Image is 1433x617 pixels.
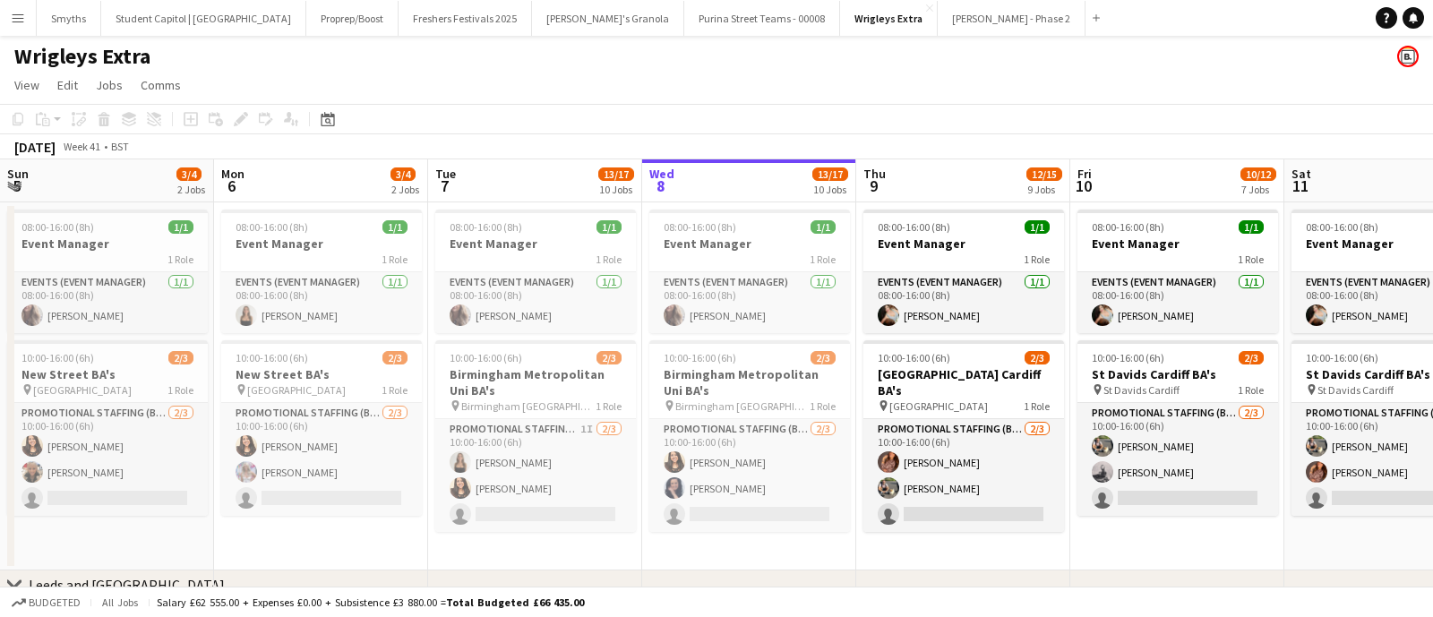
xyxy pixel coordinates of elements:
[167,253,193,266] span: 1 Role
[221,166,245,182] span: Mon
[435,236,636,252] h3: Event Manager
[382,220,408,234] span: 1/1
[1026,167,1062,181] span: 12/15
[433,176,456,196] span: 7
[1024,399,1050,413] span: 1 Role
[7,210,208,333] app-job-card: 08:00-16:00 (8h)1/1Event Manager1 RoleEvents (Event Manager)1/108:00-16:00 (8h)[PERSON_NAME]
[390,167,416,181] span: 3/4
[1025,351,1050,364] span: 2/3
[863,419,1064,532] app-card-role: Promotional Staffing (Brand Ambassadors)2/310:00-16:00 (6h)[PERSON_NAME][PERSON_NAME]
[176,167,202,181] span: 3/4
[675,399,810,413] span: Birmingham [GEOGRAPHIC_DATA]
[14,77,39,93] span: View
[382,383,408,397] span: 1 Role
[435,210,636,333] app-job-card: 08:00-16:00 (8h)1/1Event Manager1 RoleEvents (Event Manager)1/108:00-16:00 (8h)[PERSON_NAME]
[50,73,85,97] a: Edit
[861,176,886,196] span: 9
[7,366,208,382] h3: New Street BA's
[306,1,399,36] button: Proprep/Boost
[89,73,130,97] a: Jobs
[1397,46,1419,67] app-user-avatar: Bounce Activations Ltd
[863,272,1064,333] app-card-role: Events (Event Manager)1/108:00-16:00 (8h)[PERSON_NAME]
[219,176,245,196] span: 6
[382,351,408,364] span: 2/3
[236,351,308,364] span: 10:00-16:00 (6h)
[59,140,104,153] span: Week 41
[7,272,208,333] app-card-role: Events (Event Manager)1/108:00-16:00 (8h)[PERSON_NAME]
[141,77,181,93] span: Comms
[167,383,193,397] span: 1 Role
[649,366,850,398] h3: Birmingham Metropolitan Uni BA's
[810,399,836,413] span: 1 Role
[649,236,850,252] h3: Event Manager
[649,210,850,333] app-job-card: 08:00-16:00 (8h)1/1Event Manager1 RoleEvents (Event Manager)1/108:00-16:00 (8h)[PERSON_NAME]
[598,167,634,181] span: 13/17
[863,340,1064,532] app-job-card: 10:00-16:00 (6h)2/3[GEOGRAPHIC_DATA] Cardiff BA's [GEOGRAPHIC_DATA]1 RolePromotional Staffing (Br...
[177,183,205,196] div: 2 Jobs
[221,236,422,252] h3: Event Manager
[435,340,636,532] app-job-card: 10:00-16:00 (6h)2/3Birmingham Metropolitan Uni BA's Birmingham [GEOGRAPHIC_DATA]1 RolePromotional...
[812,167,848,181] span: 13/17
[1289,176,1311,196] span: 11
[813,183,847,196] div: 10 Jobs
[938,1,1085,36] button: [PERSON_NAME] - Phase 2
[1077,366,1278,382] h3: St Davids Cardiff BA's
[649,340,850,532] app-job-card: 10:00-16:00 (6h)2/3Birmingham Metropolitan Uni BA's Birmingham [GEOGRAPHIC_DATA]1 RolePromotional...
[596,220,622,234] span: 1/1
[446,596,584,609] span: Total Budgeted £66 435.00
[221,210,422,333] div: 08:00-16:00 (8h)1/1Event Manager1 RoleEvents (Event Manager)1/108:00-16:00 (8h)[PERSON_NAME]
[1077,236,1278,252] h3: Event Manager
[810,253,836,266] span: 1 Role
[435,166,456,182] span: Tue
[647,176,674,196] span: 8
[1239,220,1264,234] span: 1/1
[1077,272,1278,333] app-card-role: Events (Event Manager)1/108:00-16:00 (8h)[PERSON_NAME]
[1092,351,1164,364] span: 10:00-16:00 (6h)
[1291,166,1311,182] span: Sat
[1025,220,1050,234] span: 1/1
[221,403,422,516] app-card-role: Promotional Staffing (Brand Ambassadors)2/310:00-16:00 (6h)[PERSON_NAME][PERSON_NAME]
[840,1,938,36] button: Wrigleys Extra
[1027,183,1061,196] div: 9 Jobs
[29,596,81,609] span: Budgeted
[435,272,636,333] app-card-role: Events (Event Manager)1/108:00-16:00 (8h)[PERSON_NAME]
[878,220,950,234] span: 08:00-16:00 (8h)
[1240,167,1276,181] span: 10/12
[435,366,636,398] h3: Birmingham Metropolitan Uni BA's
[863,236,1064,252] h3: Event Manager
[1024,253,1050,266] span: 1 Role
[664,351,736,364] span: 10:00-16:00 (6h)
[863,166,886,182] span: Thu
[14,43,150,70] h1: Wrigleys Extra
[1103,383,1180,397] span: St Davids Cardiff
[596,351,622,364] span: 2/3
[399,1,532,36] button: Freshers Festivals 2025
[1077,403,1278,516] app-card-role: Promotional Staffing (Brand Ambassadors)2/310:00-16:00 (6h)[PERSON_NAME][PERSON_NAME]
[596,399,622,413] span: 1 Role
[461,399,596,413] span: Birmingham [GEOGRAPHIC_DATA]
[664,220,736,234] span: 08:00-16:00 (8h)
[450,220,522,234] span: 08:00-16:00 (8h)
[1077,210,1278,333] app-job-card: 08:00-16:00 (8h)1/1Event Manager1 RoleEvents (Event Manager)1/108:00-16:00 (8h)[PERSON_NAME]
[878,351,950,364] span: 10:00-16:00 (6h)
[599,183,633,196] div: 10 Jobs
[382,253,408,266] span: 1 Role
[889,399,988,413] span: [GEOGRAPHIC_DATA]
[863,210,1064,333] app-job-card: 08:00-16:00 (8h)1/1Event Manager1 RoleEvents (Event Manager)1/108:00-16:00 (8h)[PERSON_NAME]
[1077,340,1278,516] app-job-card: 10:00-16:00 (6h)2/3St Davids Cardiff BA's St Davids Cardiff1 RolePromotional Staffing (Brand Amba...
[157,596,584,609] div: Salary £62 555.00 + Expenses £0.00 + Subsistence £3 880.00 =
[7,236,208,252] h3: Event Manager
[649,166,674,182] span: Wed
[221,366,422,382] h3: New Street BA's
[811,351,836,364] span: 2/3
[1077,166,1092,182] span: Fri
[1238,253,1264,266] span: 1 Role
[7,73,47,97] a: View
[7,403,208,516] app-card-role: Promotional Staffing (Brand Ambassadors)2/310:00-16:00 (6h)[PERSON_NAME][PERSON_NAME]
